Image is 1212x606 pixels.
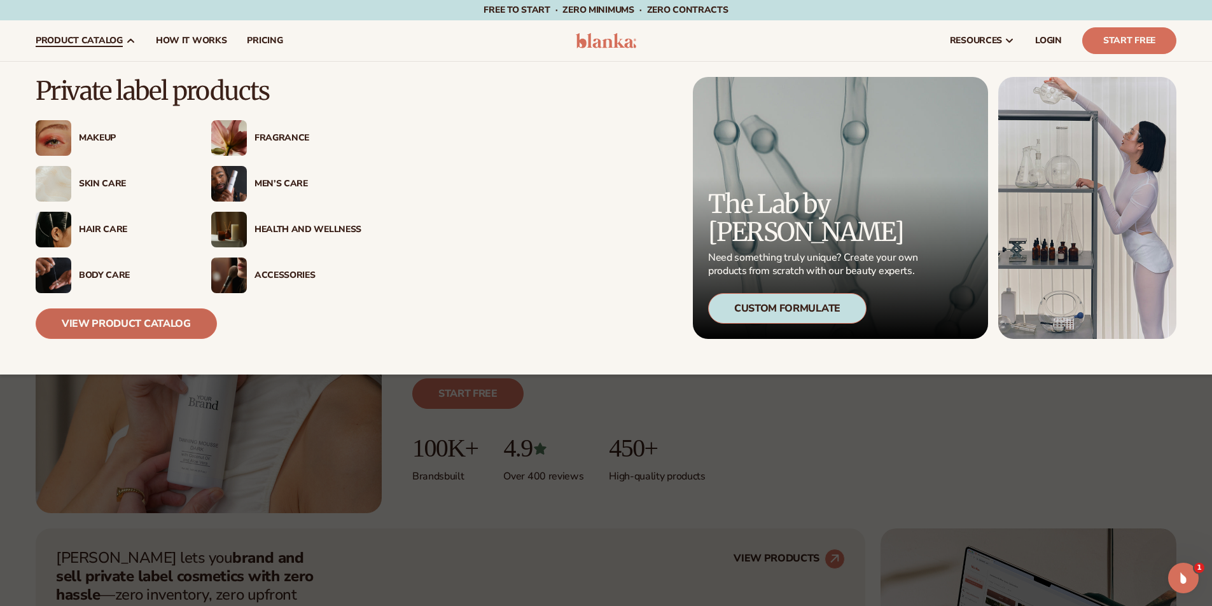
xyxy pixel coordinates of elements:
[36,120,71,156] img: Female with glitter eye makeup.
[1025,20,1072,61] a: LOGIN
[211,120,247,156] img: Pink blooming flower.
[25,20,146,61] a: product catalog
[146,20,237,61] a: How It Works
[950,36,1002,46] span: resources
[211,212,361,247] a: Candles and incense on table. Health And Wellness
[708,293,867,324] div: Custom Formulate
[484,4,728,16] span: Free to start · ZERO minimums · ZERO contracts
[237,20,293,61] a: pricing
[79,270,186,281] div: Body Care
[1168,563,1199,593] iframe: Intercom live chat
[708,190,922,246] p: The Lab by [PERSON_NAME]
[254,270,361,281] div: Accessories
[36,166,71,202] img: Cream moisturizer swatch.
[247,36,282,46] span: pricing
[708,251,922,278] p: Need something truly unique? Create your own products from scratch with our beauty experts.
[36,77,361,105] p: Private label products
[36,308,217,339] a: View Product Catalog
[79,133,186,144] div: Makeup
[211,258,361,293] a: Female with makeup brush. Accessories
[254,133,361,144] div: Fragrance
[211,258,247,293] img: Female with makeup brush.
[211,166,247,202] img: Male holding moisturizer bottle.
[211,166,361,202] a: Male holding moisturizer bottle. Men’s Care
[1082,27,1176,54] a: Start Free
[36,120,186,156] a: Female with glitter eye makeup. Makeup
[693,77,988,339] a: Microscopic product formula. The Lab by [PERSON_NAME] Need something truly unique? Create your ow...
[36,258,71,293] img: Male hand applying moisturizer.
[254,179,361,189] div: Men’s Care
[79,179,186,189] div: Skin Care
[156,36,227,46] span: How It Works
[36,212,71,247] img: Female hair pulled back with clips.
[1194,563,1204,573] span: 1
[1035,36,1062,46] span: LOGIN
[254,224,361,235] div: Health And Wellness
[998,77,1176,339] img: Female in lab with equipment.
[36,212,186,247] a: Female hair pulled back with clips. Hair Care
[36,166,186,202] a: Cream moisturizer swatch. Skin Care
[36,36,123,46] span: product catalog
[79,224,186,235] div: Hair Care
[36,258,186,293] a: Male hand applying moisturizer. Body Care
[211,212,247,247] img: Candles and incense on table.
[211,120,361,156] a: Pink blooming flower. Fragrance
[576,33,636,48] img: logo
[940,20,1025,61] a: resources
